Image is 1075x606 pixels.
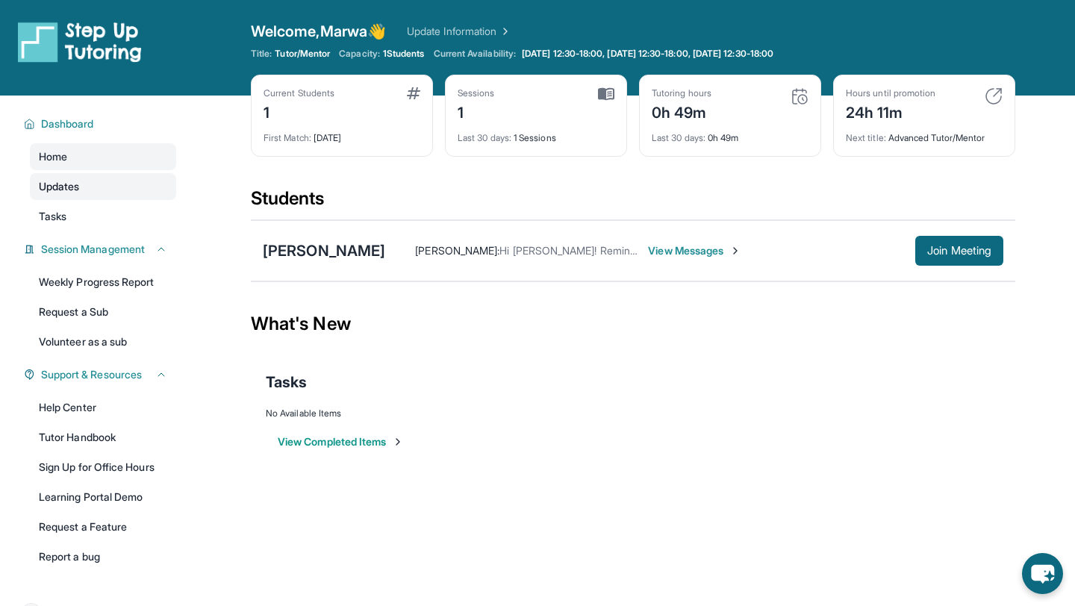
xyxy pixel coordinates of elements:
[35,367,167,382] button: Support & Resources
[39,149,67,164] span: Home
[39,209,66,224] span: Tasks
[415,244,499,257] span: [PERSON_NAME] :
[1022,553,1063,594] button: chat-button
[652,99,711,123] div: 0h 49m
[598,87,614,101] img: card
[407,87,420,99] img: card
[30,203,176,230] a: Tasks
[499,244,894,257] span: Hi [PERSON_NAME]! Reminder for later [DATE], i'll see [PERSON_NAME] at 5:00pm!
[266,407,1000,419] div: No Available Items
[30,543,176,570] a: Report a bug
[30,484,176,510] a: Learning Portal Demo
[522,48,773,60] span: [DATE] 12:30-18:00, [DATE] 12:30-18:00, [DATE] 12:30-18:00
[458,123,614,144] div: 1 Sessions
[846,99,935,123] div: 24h 11m
[251,291,1015,357] div: What's New
[30,424,176,451] a: Tutor Handbook
[434,48,516,60] span: Current Availability:
[30,328,176,355] a: Volunteer as a sub
[264,87,334,99] div: Current Students
[648,243,741,258] span: View Messages
[915,236,1003,266] button: Join Meeting
[30,454,176,481] a: Sign Up for Office Hours
[846,132,886,143] span: Next title :
[263,240,385,261] div: [PERSON_NAME]
[41,242,145,257] span: Session Management
[407,24,511,39] a: Update Information
[41,116,94,131] span: Dashboard
[846,87,935,99] div: Hours until promotion
[35,116,167,131] button: Dashboard
[39,179,80,194] span: Updates
[458,99,495,123] div: 1
[251,48,272,60] span: Title:
[652,123,808,144] div: 0h 49m
[458,132,511,143] span: Last 30 days :
[30,143,176,170] a: Home
[275,48,330,60] span: Tutor/Mentor
[266,372,307,393] span: Tasks
[985,87,1003,105] img: card
[927,246,991,255] span: Join Meeting
[496,24,511,39] img: Chevron Right
[30,513,176,540] a: Request a Feature
[264,99,334,123] div: 1
[383,48,425,60] span: 1 Students
[846,123,1003,144] div: Advanced Tutor/Mentor
[30,269,176,296] a: Weekly Progress Report
[251,21,386,42] span: Welcome, Marwa 👋
[30,394,176,421] a: Help Center
[41,367,142,382] span: Support & Resources
[278,434,404,449] button: View Completed Items
[458,87,495,99] div: Sessions
[652,132,705,143] span: Last 30 days :
[729,245,741,257] img: Chevron-Right
[251,187,1015,219] div: Students
[339,48,380,60] span: Capacity:
[18,21,142,63] img: logo
[652,87,711,99] div: Tutoring hours
[791,87,808,105] img: card
[35,242,167,257] button: Session Management
[264,132,311,143] span: First Match :
[519,48,776,60] a: [DATE] 12:30-18:00, [DATE] 12:30-18:00, [DATE] 12:30-18:00
[30,299,176,325] a: Request a Sub
[30,173,176,200] a: Updates
[264,123,420,144] div: [DATE]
